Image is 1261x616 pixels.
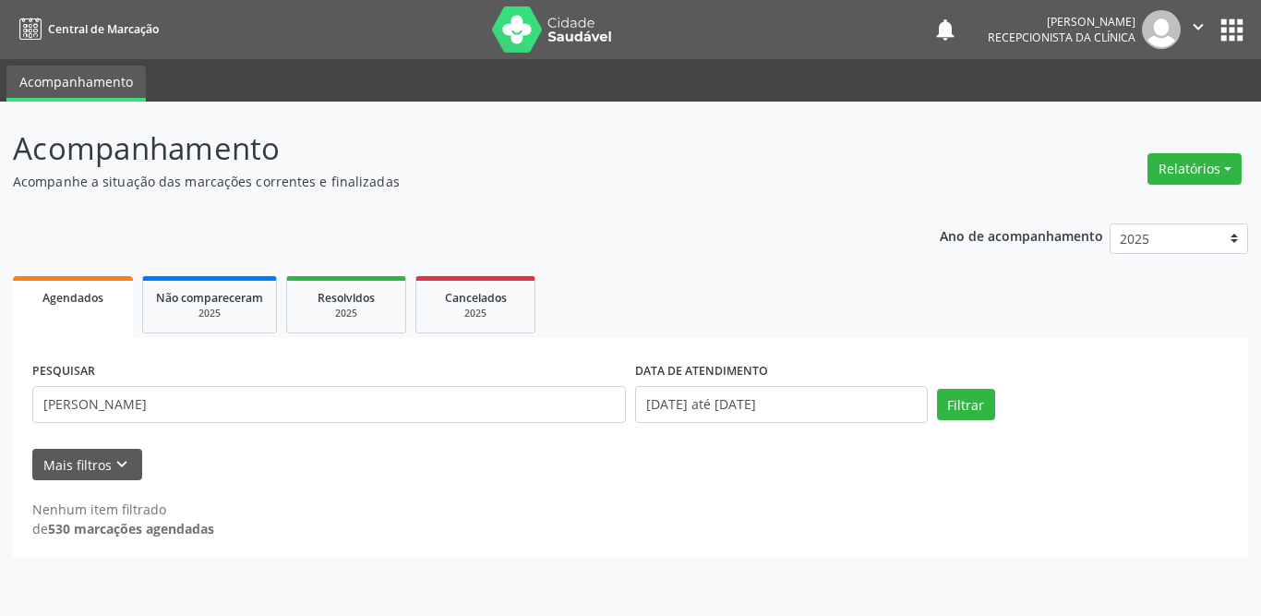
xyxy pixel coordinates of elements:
[300,307,392,320] div: 2025
[32,519,214,538] div: de
[1216,14,1248,46] button: apps
[32,357,95,386] label: PESQUISAR
[13,14,159,44] a: Central de Marcação
[1147,153,1242,185] button: Relatórios
[940,223,1103,247] p: Ano de acompanhamento
[112,454,132,475] i: keyboard_arrow_down
[1142,10,1181,49] img: img
[1181,10,1216,49] button: 
[42,290,103,306] span: Agendados
[13,126,878,172] p: Acompanhamento
[635,386,928,423] input: Selecione um intervalo
[988,30,1135,45] span: Recepcionista da clínica
[429,307,522,320] div: 2025
[318,290,375,306] span: Resolvidos
[32,386,626,423] input: Nome, CNS
[156,290,263,306] span: Não compareceram
[635,357,768,386] label: DATA DE ATENDIMENTO
[13,172,878,191] p: Acompanhe a situação das marcações correntes e finalizadas
[32,449,142,481] button: Mais filtroskeyboard_arrow_down
[932,17,958,42] button: notifications
[988,14,1135,30] div: [PERSON_NAME]
[445,290,507,306] span: Cancelados
[6,66,146,102] a: Acompanhamento
[32,500,214,519] div: Nenhum item filtrado
[1188,17,1208,37] i: 
[48,520,214,537] strong: 530 marcações agendadas
[156,307,263,320] div: 2025
[48,21,159,37] span: Central de Marcação
[937,389,995,420] button: Filtrar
